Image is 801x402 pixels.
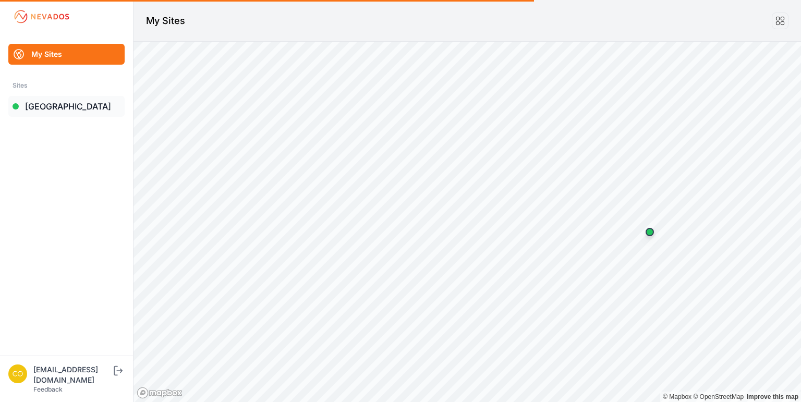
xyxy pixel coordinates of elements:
[13,79,120,92] div: Sites
[8,96,125,117] a: [GEOGRAPHIC_DATA]
[639,222,660,242] div: Map marker
[133,42,801,402] canvas: Map
[13,8,71,25] img: Nevados
[747,393,798,400] a: Map feedback
[8,44,125,65] a: My Sites
[33,364,112,385] div: [EMAIL_ADDRESS][DOMAIN_NAME]
[663,393,691,400] a: Mapbox
[146,14,185,28] h1: My Sites
[137,387,183,399] a: Mapbox logo
[8,364,27,383] img: controlroomoperator@invenergy.com
[33,385,63,393] a: Feedback
[693,393,744,400] a: OpenStreetMap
